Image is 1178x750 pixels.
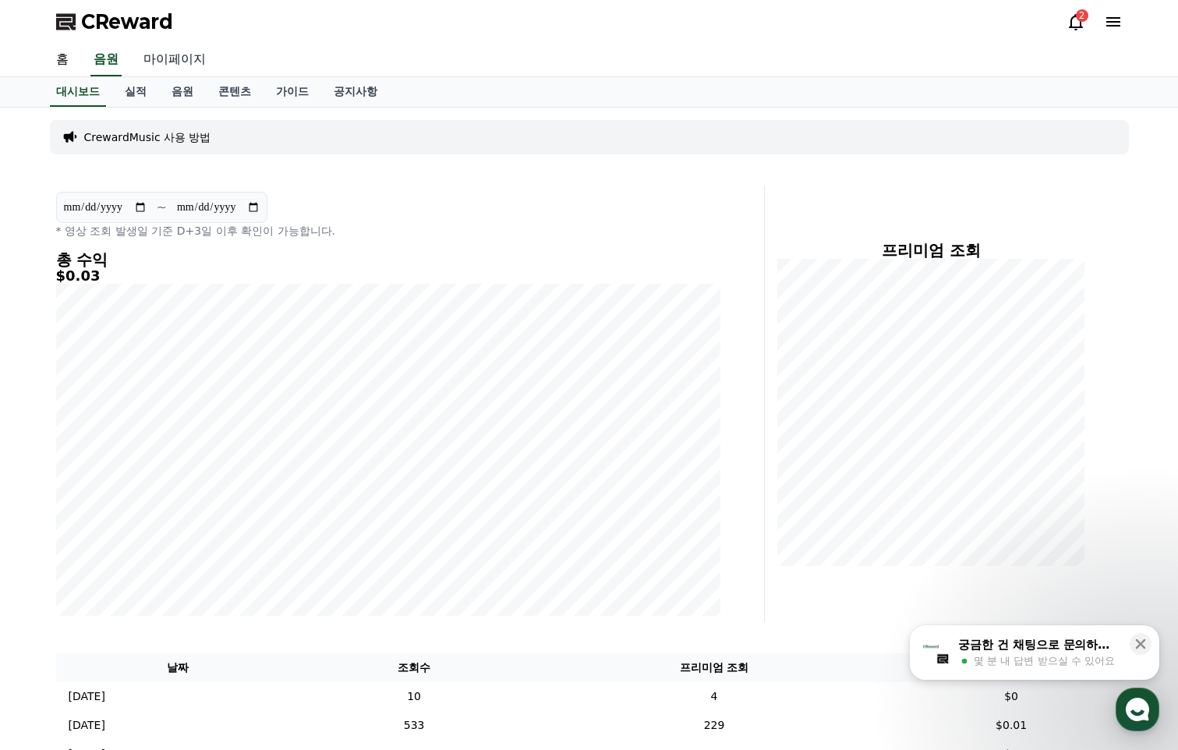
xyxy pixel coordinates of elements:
a: 설정 [201,494,299,533]
a: CReward [56,9,173,34]
th: 조회수 [300,653,528,682]
td: 10 [300,682,528,711]
td: 229 [528,711,900,740]
a: 음원 [159,77,206,107]
p: [DATE] [69,717,105,734]
th: 수익 [900,653,1123,682]
span: 설정 [241,518,260,530]
a: 음원 [90,44,122,76]
a: 대시보드 [50,77,106,107]
td: $0 [900,682,1123,711]
a: CrewardMusic 사용 방법 [84,129,211,145]
div: 2 [1076,9,1088,22]
td: 4 [528,682,900,711]
a: 실적 [112,77,159,107]
a: 공지사항 [321,77,390,107]
span: CReward [81,9,173,34]
span: 대화 [143,518,161,531]
h4: 총 수익 [56,251,720,268]
p: [DATE] [69,688,105,705]
td: $0.01 [900,711,1123,740]
a: 2 [1067,12,1085,31]
h5: $0.03 [56,268,720,284]
a: 홈 [44,44,81,76]
th: 날짜 [56,653,300,682]
a: 홈 [5,494,103,533]
span: 홈 [49,518,58,530]
td: 533 [300,711,528,740]
h4: 프리미엄 조회 [777,242,1085,259]
th: 프리미엄 조회 [528,653,900,682]
a: 콘텐츠 [206,77,264,107]
p: ~ [157,198,167,217]
a: 가이드 [264,77,321,107]
a: 마이페이지 [131,44,218,76]
a: 대화 [103,494,201,533]
p: * 영상 조회 발생일 기준 D+3일 이후 확인이 가능합니다. [56,223,720,239]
